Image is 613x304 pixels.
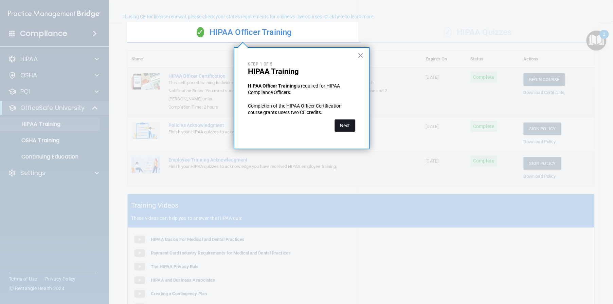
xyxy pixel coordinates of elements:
iframe: Drift Widget Chat Controller [579,257,605,283]
strong: HIPAA Officer Training [248,83,296,89]
button: Next [335,119,355,132]
p: Completion of the HIPAA Officer Certification course grants users two CE credits. [248,103,355,116]
div: HIPAA Officer Training [127,22,361,43]
p: Step 1 of 5 [248,61,355,67]
p: HIPAA Training [248,67,355,76]
button: Close [357,50,364,61]
span: ✓ [197,27,204,37]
